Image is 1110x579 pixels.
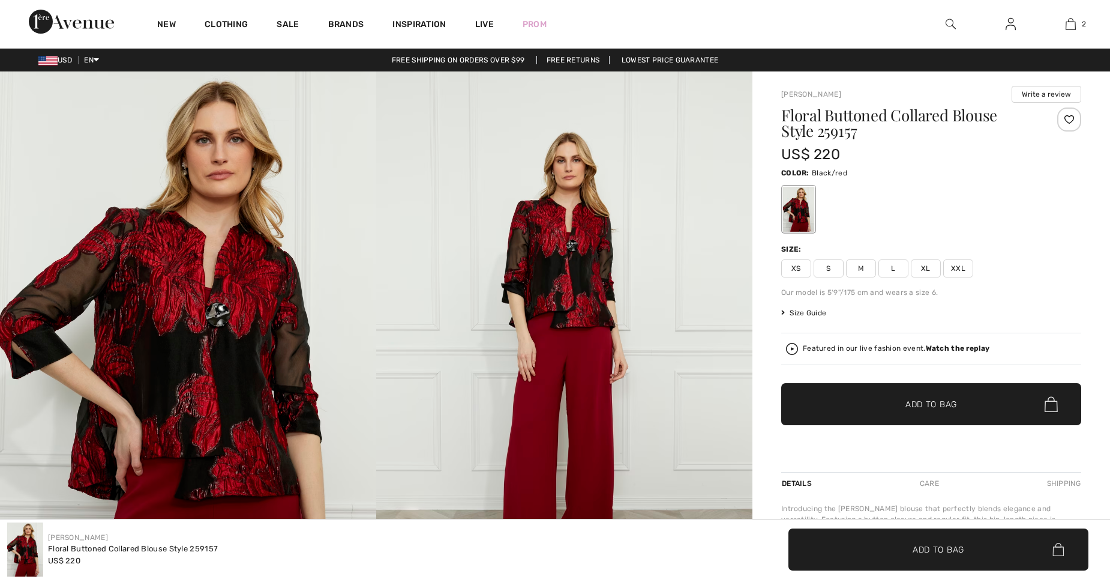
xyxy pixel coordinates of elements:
[781,308,826,318] span: Size Guide
[783,187,814,232] div: Black/red
[48,533,108,542] a: [PERSON_NAME]
[38,56,77,64] span: USD
[781,90,841,99] a: [PERSON_NAME]
[846,259,876,277] span: M
[48,543,218,555] div: Floral Buttoned Collared Blouse Style 259157
[536,56,610,64] a: Free Returns
[781,503,1081,557] div: Introducing the [PERSON_NAME] blouse that perfectly blends elegance and versatility. Featuring a ...
[157,19,176,32] a: New
[781,473,815,494] div: Details
[812,169,847,177] span: Black/red
[277,19,299,32] a: Sale
[781,244,804,255] div: Size:
[946,17,956,31] img: search the website
[781,146,840,163] span: US$ 220
[814,259,844,277] span: S
[943,259,973,277] span: XXL
[1052,543,1064,556] img: Bag.svg
[1082,19,1086,29] span: 2
[878,259,908,277] span: L
[786,343,798,355] img: Watch the replay
[910,473,949,494] div: Care
[781,259,811,277] span: XS
[1012,86,1081,103] button: Write a review
[803,345,989,353] div: Featured in our live fashion event.
[781,287,1081,298] div: Our model is 5'9"/175 cm and wears a size 6.
[1044,473,1081,494] div: Shipping
[905,398,957,411] span: Add to Bag
[612,56,728,64] a: Lowest Price Guarantee
[382,56,535,64] a: Free shipping on orders over $99
[911,259,941,277] span: XL
[788,529,1088,571] button: Add to Bag
[328,19,364,32] a: Brands
[781,169,809,177] span: Color:
[913,543,964,556] span: Add to Bag
[781,383,1081,425] button: Add to Bag
[392,19,446,32] span: Inspiration
[926,344,990,353] strong: Watch the replay
[475,18,494,31] a: Live
[1006,17,1016,31] img: My Info
[1045,396,1058,412] img: Bag.svg
[1041,17,1100,31] a: 2
[48,556,80,565] span: US$ 220
[523,18,547,31] a: Prom
[29,10,114,34] img: 1ère Avenue
[781,108,1031,139] h1: Floral Buttoned Collared Blouse Style 259157
[205,19,248,32] a: Clothing
[1066,17,1076,31] img: My Bag
[7,523,43,577] img: Floral Buttoned Collared Blouse Style 259157
[84,56,99,64] span: EN
[996,17,1025,32] a: Sign In
[38,56,58,65] img: US Dollar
